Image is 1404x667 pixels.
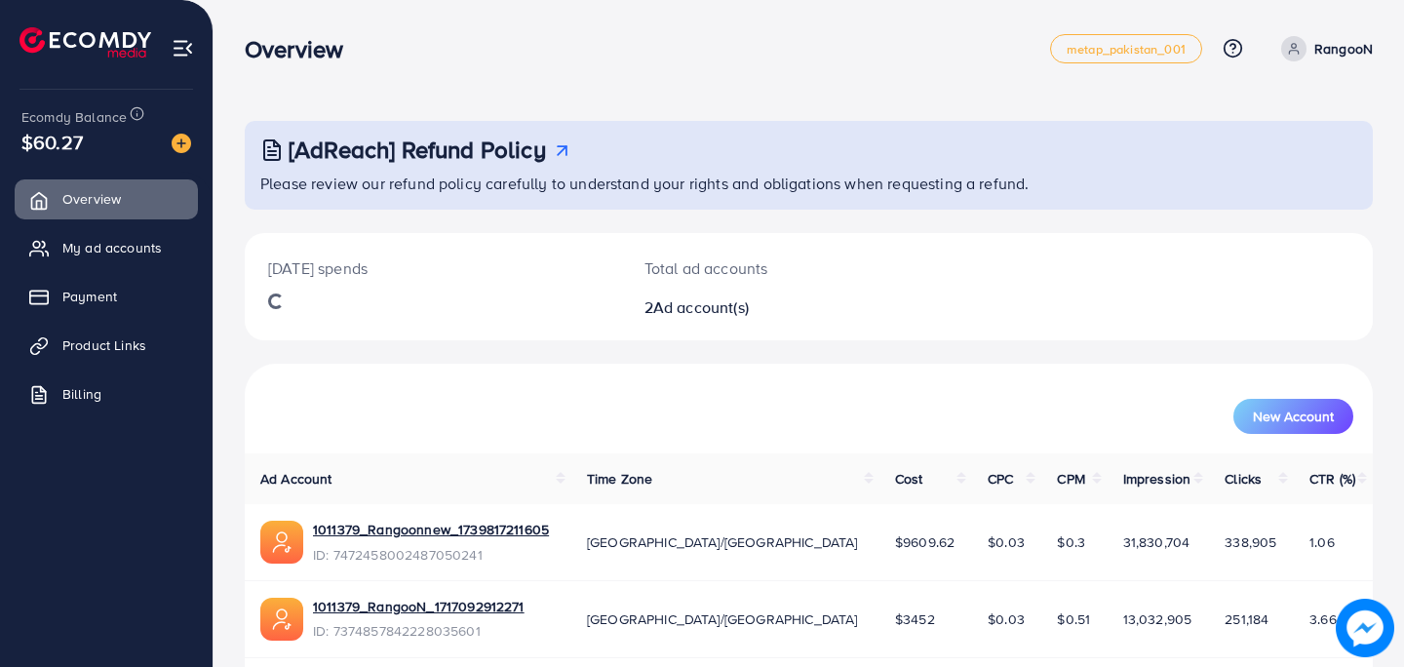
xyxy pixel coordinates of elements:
h3: Overview [245,35,359,63]
p: Total ad accounts [644,256,879,280]
span: $60.27 [21,128,83,156]
p: Please review our refund policy carefully to understand your rights and obligations when requesti... [260,172,1361,195]
span: 1.06 [1309,532,1335,552]
span: Impression [1123,469,1191,489]
span: 31,830,704 [1123,532,1190,552]
a: 1011379_RangooN_1717092912271 [313,597,525,616]
span: CTR (%) [1309,469,1355,489]
a: 1011379_Rangoonnew_1739817211605 [313,520,549,539]
span: Billing [62,384,101,404]
p: [DATE] spends [268,256,598,280]
img: ic-ads-acc.e4c84228.svg [260,521,303,564]
a: My ad accounts [15,228,198,267]
span: Ad Account [260,469,332,489]
span: $0.03 [988,532,1025,552]
span: $9609.62 [895,532,955,552]
span: 3.66 [1309,609,1337,629]
span: CPC [988,469,1013,489]
span: Ad account(s) [653,296,749,318]
span: Cost [895,469,923,489]
img: logo [19,27,151,58]
span: Payment [62,287,117,306]
span: 13,032,905 [1123,609,1192,629]
span: 338,905 [1225,532,1276,552]
a: RangooN [1273,36,1373,61]
img: image [172,134,191,153]
h3: [AdReach] Refund Policy [289,136,546,164]
span: New Account [1253,410,1334,423]
span: metap_pakistan_001 [1067,43,1186,56]
a: Billing [15,374,198,413]
span: Product Links [62,335,146,355]
span: Overview [62,189,121,209]
a: Product Links [15,326,198,365]
a: Payment [15,277,198,316]
span: Ecomdy Balance [21,107,127,127]
a: metap_pakistan_001 [1050,34,1202,63]
img: ic-ads-acc.e4c84228.svg [260,598,303,641]
span: $3452 [895,609,935,629]
img: menu [172,37,194,59]
span: 251,184 [1225,609,1268,629]
a: Overview [15,179,198,218]
span: ID: 7374857842228035601 [313,621,525,641]
h2: 2 [644,298,879,317]
span: Clicks [1225,469,1262,489]
span: $0.03 [988,609,1025,629]
span: $0.3 [1057,532,1085,552]
span: $0.51 [1057,609,1090,629]
span: ID: 7472458002487050241 [313,545,549,565]
span: [GEOGRAPHIC_DATA]/[GEOGRAPHIC_DATA] [587,609,858,629]
button: New Account [1233,399,1353,434]
p: RangooN [1314,37,1373,60]
img: image [1336,599,1394,657]
span: My ad accounts [62,238,162,257]
span: Time Zone [587,469,652,489]
span: CPM [1057,469,1084,489]
span: [GEOGRAPHIC_DATA]/[GEOGRAPHIC_DATA] [587,532,858,552]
